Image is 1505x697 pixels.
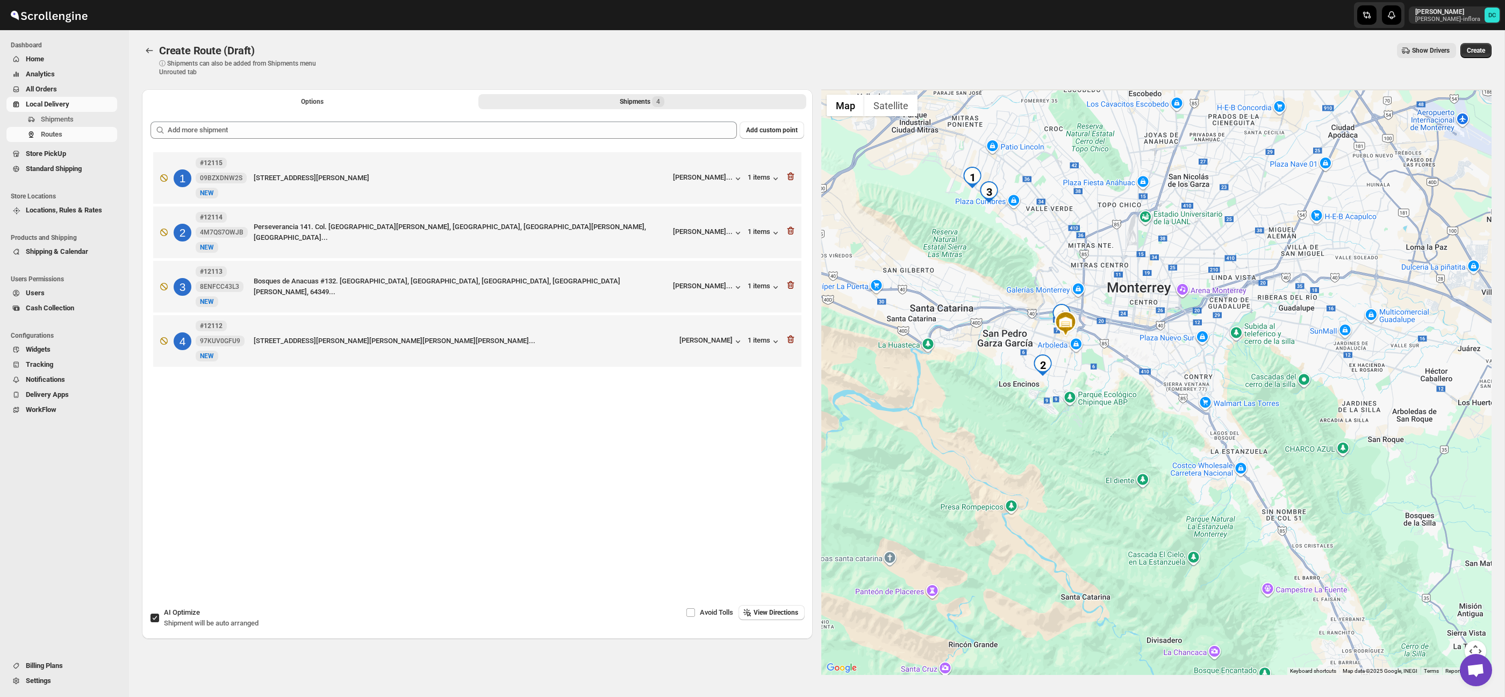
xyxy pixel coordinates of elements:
span: 09BZXDNW2S [200,174,242,182]
button: Home [6,52,117,67]
button: 1 items [748,173,781,184]
span: Shipments [41,115,74,123]
span: AI Optimize [164,608,200,616]
div: 1 items [748,336,781,347]
span: Products and Shipping [11,233,121,242]
button: Locations, Rules & Rates [6,203,117,218]
div: Open chat [1460,654,1492,686]
button: Keyboard shortcuts [1290,667,1336,675]
button: Analytics [6,67,117,82]
div: [PERSON_NAME]... [673,227,733,236]
p: [PERSON_NAME] [1415,8,1480,16]
button: Users [6,286,117,301]
button: Widgets [6,342,117,357]
input: Add more shipment [168,122,737,139]
b: #12112 [200,322,223,330]
a: Terms (opens in new tab) [1424,668,1439,674]
div: 1 [174,169,191,187]
button: Tracking [6,357,117,372]
span: Routes [41,130,62,138]
button: 1 items [748,227,781,238]
b: #12113 [200,268,223,275]
div: 1 [962,167,983,188]
button: Routes [6,127,117,142]
img: Google [824,661,859,675]
div: Bosques de Anacuas #132. [GEOGRAPHIC_DATA], [GEOGRAPHIC_DATA], [GEOGRAPHIC_DATA], [GEOGRAPHIC_DAT... [254,276,669,297]
span: Analytics [26,70,55,78]
span: Local Delivery [26,100,69,108]
div: 4 [174,332,191,350]
span: Users Permissions [11,275,121,283]
div: [STREET_ADDRESS][PERSON_NAME][PERSON_NAME][PERSON_NAME][PERSON_NAME]... [254,336,675,346]
div: 4 [1051,304,1072,325]
div: 2 [174,224,191,241]
span: 4M7QS7OWJB [200,228,243,237]
span: View Directions [754,608,798,617]
span: Delivery Apps [26,390,69,399]
button: Map camera controls [1465,641,1486,662]
button: Create [1460,43,1492,58]
div: Shipments [620,96,664,107]
button: Billing Plans [6,658,117,673]
button: View Directions [739,605,805,620]
span: Notifications [26,375,65,383]
span: Dashboard [11,41,121,49]
span: NEW [200,189,214,197]
div: [STREET_ADDRESS][PERSON_NAME] [254,173,669,183]
a: Report a map error [1445,668,1488,674]
button: Delivery Apps [6,387,117,402]
button: Show satellite imagery [864,95,918,116]
button: [PERSON_NAME]... [673,173,743,184]
span: NEW [200,298,214,305]
button: User menu [1409,6,1501,24]
span: All Orders [26,85,57,93]
button: [PERSON_NAME]... [673,282,743,293]
span: Create Route (Draft) [159,44,255,57]
div: [PERSON_NAME]... [673,282,733,290]
text: DC [1488,12,1496,19]
div: 2 [1032,354,1053,376]
span: Widgets [26,345,51,353]
span: Users [26,289,45,297]
img: ScrollEngine [9,2,89,29]
span: NEW [200,352,214,360]
button: Settings [6,673,117,688]
span: WorkFlow [26,406,56,414]
a: Open this area in Google Maps (opens a new window) [824,661,859,675]
span: DAVID CORONADO [1485,8,1500,23]
button: [PERSON_NAME] [679,336,743,347]
button: [PERSON_NAME]... [673,227,743,238]
button: WorkFlow [6,402,117,417]
span: Locations, Rules & Rates [26,206,102,214]
div: Perseverancia 141. Col. [GEOGRAPHIC_DATA][PERSON_NAME], [GEOGRAPHIC_DATA], [GEOGRAPHIC_DATA][PERS... [254,222,669,243]
div: 3 [978,181,1000,203]
button: Notifications [6,372,117,387]
span: Settings [26,677,51,685]
button: Selected Shipments [478,94,806,109]
span: Store Locations [11,192,121,201]
button: All Route Options [148,94,476,109]
button: Show Drivers [1397,43,1456,58]
button: Cash Collection [6,301,117,316]
b: #12115 [200,159,223,167]
span: Configurations [11,331,121,340]
button: Shipments [6,112,117,127]
button: All Orders [6,82,117,97]
span: Show Drivers [1412,46,1450,55]
span: Add custom point [746,126,798,134]
button: Shipping & Calendar [6,244,117,259]
span: Options [301,97,324,106]
span: Billing Plans [26,662,63,670]
span: Shipping & Calendar [26,247,88,255]
span: Shipment will be auto arranged [164,619,259,627]
span: Standard Shipping [26,165,82,173]
div: 3 [174,278,191,296]
button: 1 items [748,282,781,293]
div: Selected Shipments [142,113,813,558]
b: #12114 [200,214,223,221]
p: [PERSON_NAME]-inflora [1415,16,1480,23]
p: ⓘ Shipments can also be added from Shipments menu Unrouted tab [159,59,328,76]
